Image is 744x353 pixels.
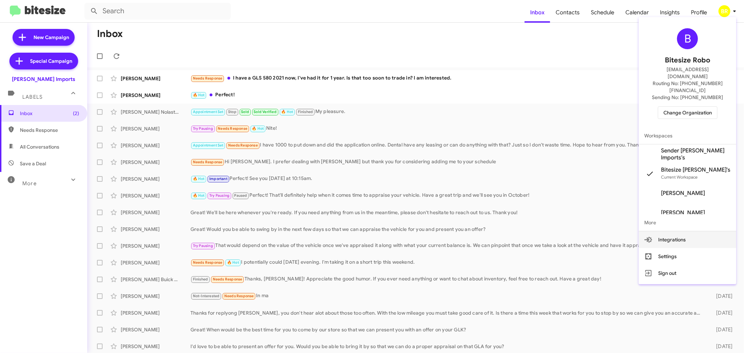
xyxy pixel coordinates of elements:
[665,55,710,66] span: Bitesize Robo
[639,265,736,281] button: Sign out
[639,127,736,144] span: Workspaces
[639,214,736,231] span: More
[647,80,728,94] span: Routing No: [PHONE_NUMBER][FINANCIAL_ID]
[658,106,717,119] button: Change Organization
[639,248,736,265] button: Settings
[661,174,698,180] span: Current Workspace
[661,190,705,197] span: [PERSON_NAME]
[661,209,705,216] span: [PERSON_NAME]
[677,28,698,49] div: B
[647,66,728,80] span: [EMAIL_ADDRESS][DOMAIN_NAME]
[661,147,731,161] span: Sender [PERSON_NAME] Imports's
[652,94,723,101] span: Sending No: [PHONE_NUMBER]
[663,107,712,119] span: Change Organization
[639,231,736,248] button: Integrations
[661,166,730,173] span: Bitesize [PERSON_NAME]'s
